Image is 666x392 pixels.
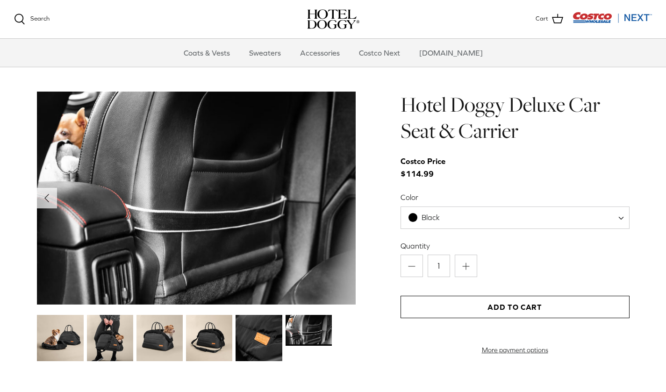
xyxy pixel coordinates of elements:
[401,92,630,144] h1: Hotel Doggy Deluxe Car Seat & Carrier
[401,296,630,318] button: Add to Cart
[536,14,548,24] span: Cart
[401,213,459,222] span: Black
[401,241,630,251] label: Quantity
[401,207,630,229] span: Black
[428,255,450,277] input: Quantity
[307,9,359,29] img: hoteldoggycom
[573,12,652,23] img: Costco Next
[573,18,652,25] a: Visit Costco Next
[411,39,491,67] a: [DOMAIN_NAME]
[292,39,348,67] a: Accessories
[401,155,455,180] span: $114.99
[401,346,630,354] a: More payment options
[401,155,445,168] div: Costco Price
[307,9,359,29] a: hoteldoggy.com hoteldoggycom
[36,188,57,208] button: Previous
[536,13,563,25] a: Cart
[401,192,630,202] label: Color
[351,39,408,67] a: Costco Next
[175,39,238,67] a: Coats & Vests
[14,14,50,25] a: Search
[30,15,50,22] span: Search
[422,213,440,221] span: Black
[241,39,289,67] a: Sweaters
